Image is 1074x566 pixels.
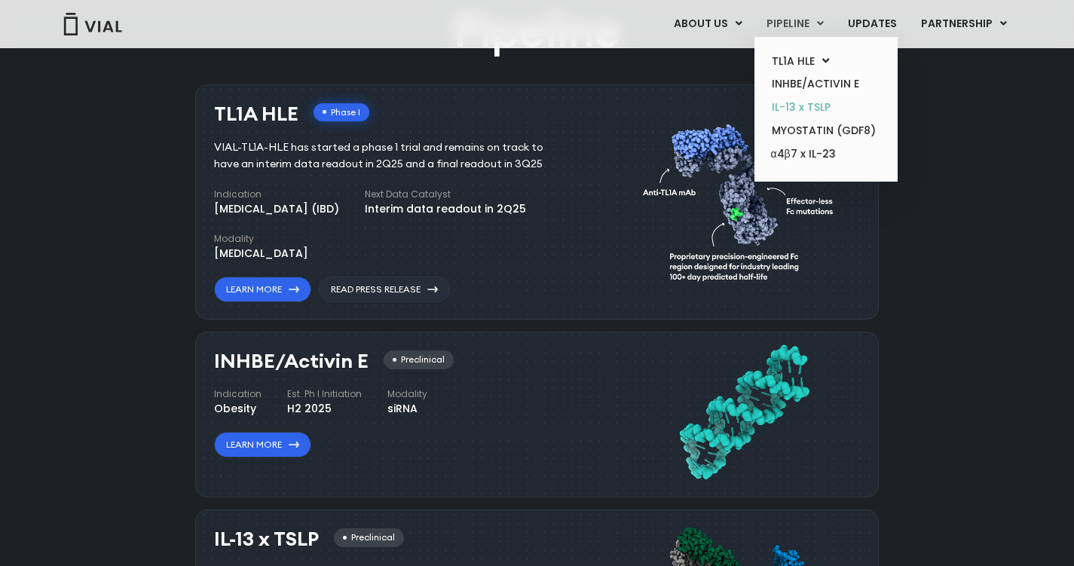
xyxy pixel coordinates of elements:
div: Obesity [214,401,262,417]
a: MYOSTATIN (GDF8) [760,119,892,142]
div: Preclinical [334,528,404,547]
div: Phase I [314,103,369,122]
a: α4β7 x IL-23 [760,142,892,167]
a: Read Press Release [319,277,450,302]
div: VIAL-TL1A-HLE has started a phase 1 trial and remains on track to have an interim data readout in... [214,139,566,173]
h4: Indication [214,188,339,201]
h3: IL-13 x TSLP [214,528,319,550]
div: siRNA [387,401,427,417]
a: ABOUT USMenu Toggle [662,11,754,37]
a: UPDATES [836,11,908,37]
img: Vial Logo [63,13,123,35]
a: Learn More [214,432,311,457]
h4: Est. Ph I Initiation [287,387,362,401]
div: H2 2025 [287,401,362,417]
a: Learn More [214,277,311,302]
h4: Modality [387,387,427,401]
div: [MEDICAL_DATA] [214,246,308,262]
a: TL1A HLEMenu Toggle [760,50,892,73]
div: Preclinical [384,350,454,369]
h4: Indication [214,387,262,401]
a: PIPELINEMenu Toggle [754,11,835,37]
a: PARTNERSHIPMenu Toggle [909,11,1019,37]
img: TL1A antibody diagram. [643,96,845,303]
h3: INHBE/Activin E [214,350,369,372]
div: [MEDICAL_DATA] (IBD) [214,201,339,217]
h4: Next Data Catalyst [365,188,526,201]
a: INHBE/ACTIVIN E [760,72,892,96]
div: Interim data readout in 2Q25 [365,201,526,217]
a: IL-13 x TSLP [760,96,892,119]
h3: TL1A HLE [214,103,298,125]
h4: Modality [214,232,308,246]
